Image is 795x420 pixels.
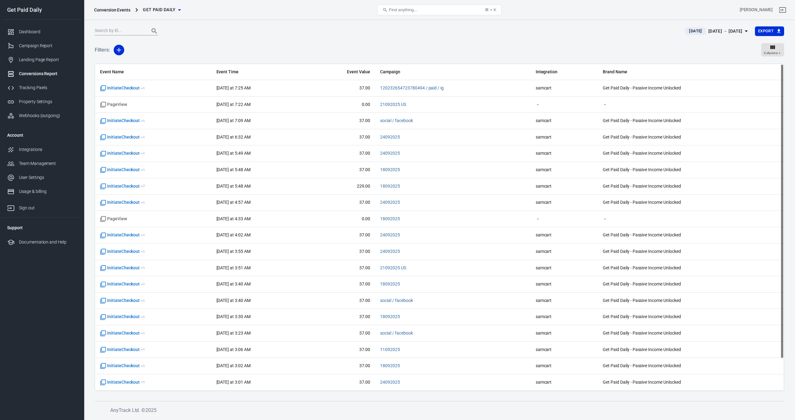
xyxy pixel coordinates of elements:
a: 18092025 [380,167,400,172]
span: 37.00 [310,330,370,336]
span: Get Paid Daily - Passive Income Unlocked [603,183,690,189]
div: Account id: VKdrdYJY [740,7,773,13]
span: samcart [536,298,593,304]
span: 18092025 [380,363,400,369]
li: Account [2,128,82,143]
a: Property Settings [2,95,82,109]
span: 37.00 [310,265,370,271]
a: Team Management [2,157,82,171]
span: Get Paid Daily - Passive Income Unlocked [603,298,690,304]
span: 37.00 [310,249,370,255]
span: social / facebook [380,330,413,336]
time: 2025-09-25T03:51:48+02:00 [216,265,251,270]
a: Usage & billing [2,185,82,199]
span: 229.00 [310,183,370,189]
span: 0.00 [310,216,370,222]
span: － [536,216,593,222]
span: Get Paid Daily - Passive Income Unlocked [603,281,690,287]
span: Get Paid Daily - Passive Income Unlocked [603,363,690,369]
span: Get Paid Daily - Passive Income Unlocked [603,249,690,255]
sup: + 1 [141,249,145,254]
a: Sign out [2,199,82,215]
button: Search [147,24,162,39]
span: [DATE] [687,28,704,34]
div: Team Management [19,160,77,167]
span: 37.00 [310,347,370,353]
a: Integrations [2,143,82,157]
span: 0.00 [310,102,370,108]
span: samcart [536,379,593,386]
span: samcart [536,347,593,353]
span: － [536,102,593,108]
a: 18092025 [380,281,400,286]
time: 2025-09-25T04:02:07+02:00 [216,232,251,237]
span: InitiateCheckout [100,183,145,189]
span: Event Value [310,69,370,75]
span: Get Paid Daily - Passive Income Unlocked [603,347,690,353]
span: samcart [536,249,593,255]
div: Property Settings [19,98,77,105]
span: Get Paid Daily - Passive Income Unlocked [603,118,690,124]
span: samcart [536,265,593,271]
span: Integration [536,69,593,75]
span: 37.00 [310,167,370,173]
sup: + 1 [141,266,145,270]
span: InitiateCheckout [100,363,145,369]
span: Get Paid Daily - Passive Income Unlocked [603,199,690,206]
sup: + 1 [141,380,145,384]
span: Find anything... [389,7,417,12]
div: Get Paid Daily [2,7,82,13]
span: samcart [536,363,593,369]
span: samcart [536,281,593,287]
a: Tracking Pixels [2,81,82,95]
div: User Settings [19,174,77,181]
span: samcart [536,314,593,320]
span: samcart [536,150,593,157]
span: 18092025 [380,183,400,189]
a: 11092025 [380,347,400,352]
a: 24092025 [380,249,400,254]
span: InitiateCheckout [100,265,145,271]
time: 2025-09-25T07:22:14+02:00 [216,102,251,107]
time: 2025-09-25T06:32:32+02:00 [216,135,251,139]
sup: + 1 [141,86,145,90]
a: User Settings [2,171,82,185]
span: Columns [764,50,778,56]
time: 2025-09-25T07:25:44+02:00 [216,85,251,90]
span: 24092025 [380,199,400,206]
button: Find anything...⌘ + K [377,5,502,15]
span: Event Time [216,69,300,75]
span: 37.00 [310,314,370,320]
span: InitiateCheckout [100,379,145,386]
time: 2025-09-25T05:48:39+02:00 [216,167,251,172]
div: Usage & billing [19,188,77,195]
time: 2025-09-25T03:55:40+02:00 [216,249,251,254]
span: samcart [536,85,593,91]
span: InitiateCheckout [100,347,145,353]
sup: + 1 [141,347,145,352]
a: Campaign Report [2,39,82,53]
span: 21092025 US [380,265,406,271]
span: 24092025 [380,134,400,140]
sup: + 1 [141,299,145,303]
span: 37.00 [310,379,370,386]
div: Dashboard [19,29,77,35]
time: 2025-09-25T04:33:22+02:00 [216,216,251,221]
sup: + 1 [141,200,145,205]
div: Integrations [19,146,77,153]
span: 37.00 [310,134,370,140]
span: 37.00 [310,85,370,91]
span: 37.00 [310,199,370,206]
span: 18092025 [380,314,400,320]
sup: + 1 [141,135,145,139]
button: Get Paid Daily [140,4,183,16]
div: Sign out [19,205,77,211]
div: [DATE] － [DATE] [708,27,743,35]
span: 37.00 [310,118,370,124]
a: 18092025 [380,216,400,221]
span: InitiateCheckout [100,298,145,304]
span: 24092025 [380,379,400,386]
span: InitiateCheckout [100,249,145,255]
span: 120232654723780494 / paid / ig [380,85,444,91]
button: Export [755,26,784,36]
